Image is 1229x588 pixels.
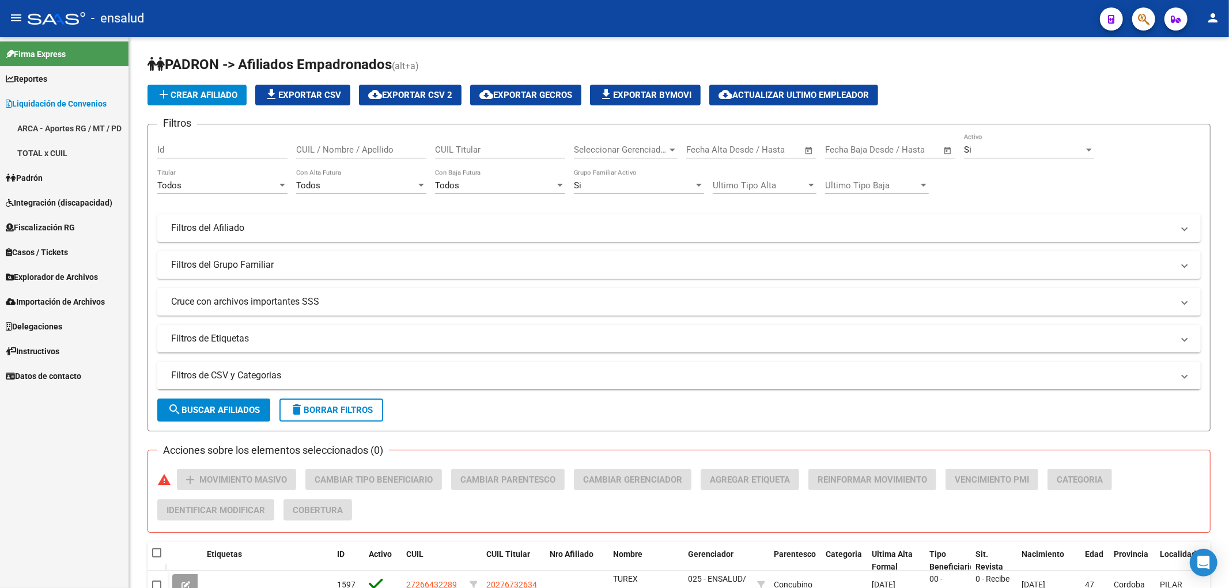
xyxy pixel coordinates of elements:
[406,549,423,559] span: CUIL
[574,469,691,490] button: Cambiar Gerenciador
[171,259,1173,271] mat-panel-title: Filtros del Grupo Familiar
[279,399,383,422] button: Borrar Filtros
[964,145,971,155] span: Si
[688,549,733,559] span: Gerenciador
[305,469,442,490] button: Cambiar Tipo Beneficiario
[470,85,581,105] button: Exportar GECROS
[202,542,332,580] datatable-header-cell: Etiquetas
[177,469,296,490] button: Movimiento Masivo
[479,90,572,100] span: Exportar GECROS
[435,180,459,191] span: Todos
[873,145,929,155] input: End date
[6,221,75,234] span: Fiscalización RG
[157,399,270,422] button: Buscar Afiliados
[255,85,350,105] button: Exportar CSV
[264,88,278,101] mat-icon: file_download
[599,88,613,101] mat-icon: file_download
[486,549,530,559] span: CUIL Titular
[867,542,925,580] datatable-header-cell: Ultima Alta Formal
[157,442,389,458] h3: Acciones sobre los elementos seleccionados (0)
[451,469,565,490] button: Cambiar Parentesco
[157,251,1201,279] mat-expansion-panel-header: Filtros del Grupo Familiar
[1022,549,1064,559] span: Nacimiento
[183,473,197,487] mat-icon: add
[296,180,320,191] span: Todos
[688,574,743,583] span: 025 - ENSALUD
[683,542,752,580] datatable-header-cell: Gerenciador
[402,542,465,580] datatable-header-cell: CUIL
[1080,542,1109,580] datatable-header-cell: Edad
[167,505,265,515] span: Identificar Modificar
[157,288,1201,316] mat-expansion-panel-header: Cruce con archivos importantes SSS
[148,56,392,73] span: PADRON -> Afiliados Empadronados
[1085,549,1103,559] span: Edad
[283,499,352,521] button: Cobertura
[821,542,867,580] datatable-header-cell: Categoria
[808,469,936,490] button: Reinformar Movimiento
[803,144,816,157] button: Open calendar
[825,180,918,191] span: Ultimo Tipo Baja
[734,145,790,155] input: End date
[290,403,304,416] mat-icon: delete
[550,549,593,559] span: Nro Afiliado
[719,88,732,101] mat-icon: cloud_download
[364,542,402,580] datatable-header-cell: Activo
[574,145,667,155] span: Seleccionar Gerenciador
[369,549,392,559] span: Activo
[818,475,927,485] span: Reinformar Movimiento
[337,549,345,559] span: ID
[774,549,816,559] span: Parentesco
[171,369,1173,382] mat-panel-title: Filtros de CSV y Categorias
[6,97,107,110] span: Liquidación de Convenios
[207,549,242,559] span: Etiquetas
[971,542,1017,580] datatable-header-cell: Sit. Revista
[9,11,23,25] mat-icon: menu
[710,475,790,485] span: Agregar Etiqueta
[599,90,691,100] span: Exportar Bymovi
[6,345,59,358] span: Instructivos
[168,405,260,415] span: Buscar Afiliados
[264,90,341,100] span: Exportar CSV
[1160,549,1196,559] span: Localidad
[608,542,683,580] datatable-header-cell: Nombre
[6,48,66,60] span: Firma Express
[157,362,1201,389] mat-expansion-panel-header: Filtros de CSV y Categorias
[293,505,343,515] span: Cobertura
[929,549,974,572] span: Tipo Beneficiario
[1155,542,1201,580] datatable-header-cell: Localidad
[460,475,555,485] span: Cambiar Parentesco
[925,542,971,580] datatable-header-cell: Tipo Beneficiario
[91,6,144,31] span: - ensalud
[941,144,955,157] button: Open calendar
[157,88,171,101] mat-icon: add
[157,115,197,131] h3: Filtros
[713,180,806,191] span: Ultimo Tipo Alta
[825,145,863,155] input: Start date
[686,145,724,155] input: Start date
[545,542,608,580] datatable-header-cell: Nro Afiliado
[6,246,68,259] span: Casos / Tickets
[157,214,1201,242] mat-expansion-panel-header: Filtros del Afiliado
[157,325,1201,352] mat-expansion-panel-header: Filtros de Etiquetas
[157,499,274,521] button: Identificar Modificar
[479,88,493,101] mat-icon: cloud_download
[955,475,1029,485] span: Vencimiento PMI
[1206,11,1220,25] mat-icon: person
[148,85,247,105] button: Crear Afiliado
[1048,469,1112,490] button: Categoria
[168,403,181,416] mat-icon: search
[6,271,98,283] span: Explorador de Archivos
[368,90,452,100] span: Exportar CSV 2
[719,90,869,100] span: Actualizar ultimo Empleador
[482,542,545,580] datatable-header-cell: CUIL Titular
[171,295,1173,308] mat-panel-title: Cruce con archivos importantes SSS
[157,180,181,191] span: Todos
[826,549,862,559] span: Categoria
[1190,549,1217,576] div: Open Intercom Messenger
[6,172,43,184] span: Padrón
[6,320,62,333] span: Delegaciones
[359,85,462,105] button: Exportar CSV 2
[171,222,1173,234] mat-panel-title: Filtros del Afiliado
[199,475,287,485] span: Movimiento Masivo
[6,370,81,382] span: Datos de contacto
